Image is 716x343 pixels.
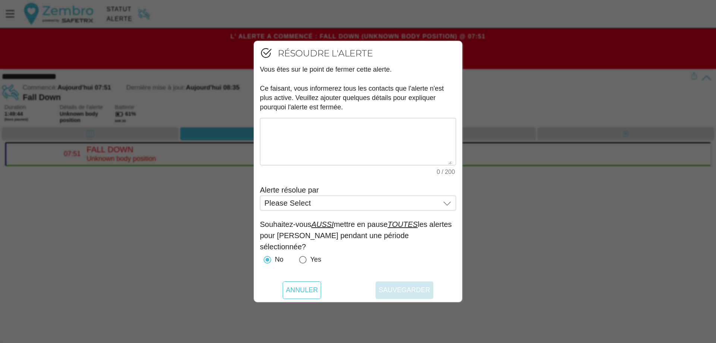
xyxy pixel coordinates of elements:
[260,65,456,112] p: Vous êtes sur le point de fermer cette alerte. Ce faisant, vous informerez tous les contacts que ...
[278,47,373,59] span: Résoudre l'alerte
[286,281,318,299] span: Annuler
[379,281,430,299] span: Sauvegarder
[264,200,311,206] span: Please Select
[260,186,319,194] label: Alerte résolue par
[434,169,455,175] div: 0 / 200
[275,255,283,264] div: No
[264,119,452,165] textarea: 0 / 200
[260,220,452,251] label: Souhaitez-vous mettre en pause les alertes pour [PERSON_NAME] pendant une période sélectionnée?
[310,255,321,264] div: Yes
[260,252,283,267] div: No
[295,252,321,267] div: Yes
[311,220,334,228] u: AUSSI
[283,281,321,299] button: Annuler
[387,220,418,228] u: TOUTES
[376,281,433,299] button: Sauvegarder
